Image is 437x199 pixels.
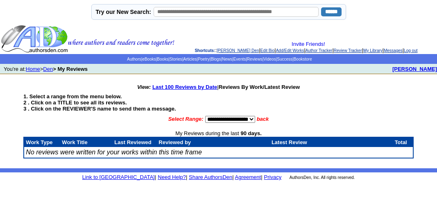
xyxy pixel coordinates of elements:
[306,48,333,53] a: Author Tracker
[272,139,307,145] font: Latest Review
[211,57,221,61] a: Blogs
[198,57,210,61] a: Poetry
[404,48,417,53] a: Log out
[53,66,88,72] b: > My Reviews
[222,57,232,61] a: News
[152,84,217,90] a: Last 100 Reviews by Date
[276,48,304,53] a: Add/Edit Works
[232,174,233,180] font: |
[395,139,407,145] font: Total
[334,48,362,53] a: Review Tracker
[158,174,186,180] a: Need Help?
[392,65,437,72] a: [PERSON_NAME]
[168,116,204,122] font: Select Range:
[23,93,176,112] strong: 1. Select a range from the menu below. 2 . Click on a TITLE to see all its reviews. 3 . Click on ...
[96,9,151,15] label: Try our New Search:
[82,174,155,180] a: Link to [GEOGRAPHIC_DATA]
[392,66,437,72] b: [PERSON_NAME]
[43,66,53,72] a: Den
[260,48,274,53] a: Edit Bio
[157,57,168,61] a: Books
[384,48,403,53] a: Messages
[263,57,276,61] a: Videos
[290,175,355,180] font: AuthorsDen, Inc. All rights reserved.
[277,57,292,61] a: Success
[4,66,88,72] font: You're at: >
[219,84,300,90] b: Reviews By Work/Latest Review
[183,57,197,61] a: Articles
[234,174,263,180] font: |
[26,66,40,72] a: Home
[233,57,246,61] a: Events
[186,174,187,180] font: |
[155,174,156,180] font: |
[235,174,261,180] a: Agreement
[176,41,436,53] div: : | | | | | | |
[247,57,263,61] a: Reviews
[26,139,52,145] font: Work Type
[241,130,262,136] b: 90 days.
[114,139,151,145] font: Last Reviewed
[363,48,383,53] a: My Library
[294,57,312,61] a: Bookstore
[189,174,232,180] a: Share AuthorsDen
[127,57,141,61] a: Authors
[175,130,239,136] font: My Reviews during the last
[264,174,282,180] a: Privacy
[137,84,151,90] i: View:
[170,57,182,61] a: Stories
[1,25,174,53] img: header_logo2.gif
[142,57,156,61] a: eBooks
[137,84,300,90] font: |
[158,139,191,145] font: Reviewed by
[217,48,259,53] a: [PERSON_NAME] Den
[195,48,215,53] span: Shortcuts:
[292,41,325,47] a: Invite Friends!
[26,149,202,156] i: No reviews were written for your works within this time frame
[62,139,87,145] font: Work Title
[257,116,269,122] font: back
